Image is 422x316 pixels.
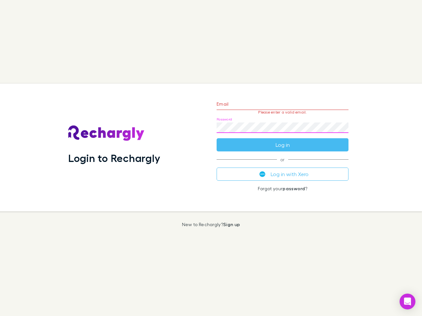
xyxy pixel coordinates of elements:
[68,125,145,141] img: Rechargly's Logo
[217,110,348,115] p: Please enter a valid email.
[68,152,160,164] h1: Login to Rechargly
[400,294,415,309] div: Open Intercom Messenger
[217,117,232,122] label: Password
[182,222,240,227] p: New to Rechargly?
[217,138,348,151] button: Log in
[223,222,240,227] a: Sign up
[217,186,348,191] p: Forgot your ?
[259,171,265,177] img: Xero's logo
[217,168,348,181] button: Log in with Xero
[283,186,305,191] a: password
